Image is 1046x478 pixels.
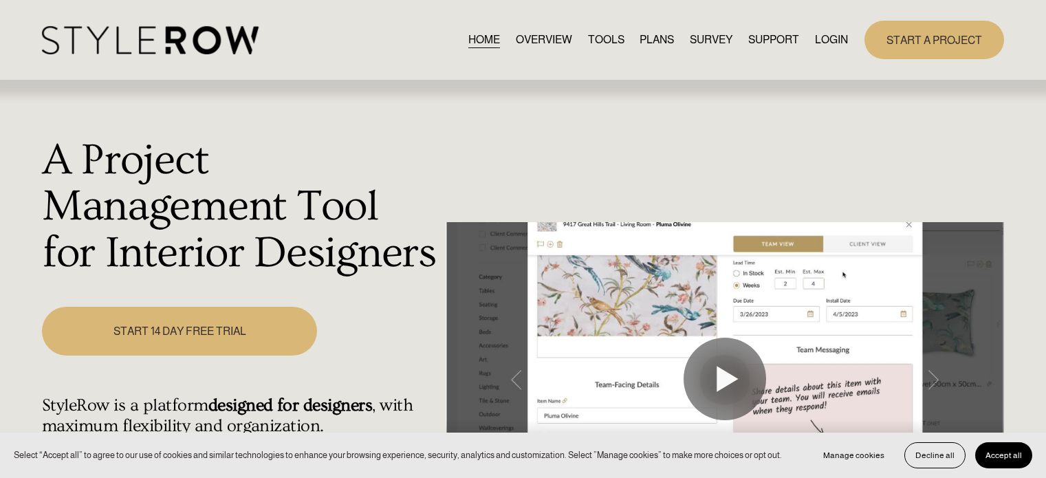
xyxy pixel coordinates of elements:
button: Play [684,338,766,420]
span: SUPPORT [748,32,799,48]
span: Accept all [985,450,1022,460]
a: HOME [468,30,500,49]
span: Manage cookies [823,450,884,460]
h1: A Project Management Tool for Interior Designers [42,138,439,277]
button: Accept all [975,442,1032,468]
h4: StyleRow is a platform , with maximum flexibility and organization. [42,395,439,437]
a: LOGIN [815,30,848,49]
a: TOOLS [588,30,624,49]
button: Decline all [904,442,966,468]
button: Manage cookies [813,442,895,468]
span: Decline all [915,450,955,460]
a: SURVEY [690,30,732,49]
a: START 14 DAY FREE TRIAL [42,307,317,356]
strong: designed for designers [208,395,373,415]
a: PLANS [640,30,674,49]
p: Select “Accept all” to agree to our use of cookies and similar technologies to enhance your brows... [14,448,782,461]
a: OVERVIEW [516,30,572,49]
a: folder dropdown [748,30,799,49]
a: START A PROJECT [864,21,1004,58]
img: StyleRow [42,26,259,54]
